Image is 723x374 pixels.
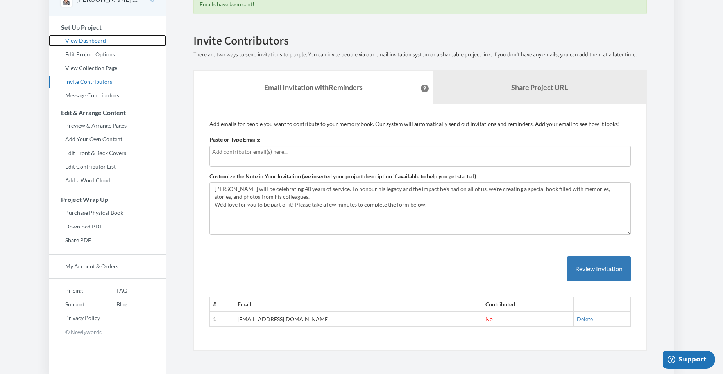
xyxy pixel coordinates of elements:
th: Contributed [482,297,574,312]
a: Invite Contributors [49,76,166,88]
b: Share Project URL [511,83,568,92]
label: Customize the Note in Your Invitation (we inserted your project description if available to help ... [209,173,476,180]
th: Email [234,297,482,312]
td: [EMAIL_ADDRESS][DOMAIN_NAME] [234,312,482,326]
a: Pricing [49,285,100,297]
h2: Invite Contributors [193,34,647,47]
a: FAQ [100,285,127,297]
h3: Project Wrap Up [49,196,166,203]
a: View Collection Page [49,62,166,74]
a: Message Contributors [49,90,166,101]
p: There are two ways to send invitations to people. You can invite people via our email invitation ... [193,51,647,59]
a: Purchase Physical Book [49,207,166,219]
a: View Dashboard [49,35,166,47]
a: Add Your Own Content [49,133,166,145]
a: Share PDF [49,234,166,246]
a: Delete [577,316,593,322]
h3: Set Up Project [49,24,166,31]
a: My Account & Orders [49,261,166,272]
button: Review Invitation [567,256,631,282]
a: Add a Word Cloud [49,174,166,186]
a: Support [49,298,100,310]
a: Edit Project Options [49,49,166,60]
strong: Email Invitation with Reminders [264,83,363,92]
a: Privacy Policy [49,312,100,324]
textarea: [PERSON_NAME] will be celebrating 40 years of service. To honour his legacy and the impact he’s h... [209,182,631,235]
p: © Newlywords [49,326,166,338]
a: Preview & Arrange Pages [49,120,166,131]
iframe: Opens a widget where you can chat to one of our agents [663,351,715,370]
a: Blog [100,298,127,310]
th: 1 [210,312,234,326]
th: # [210,297,234,312]
a: Edit Contributor List [49,161,166,173]
h3: Edit & Arrange Content [49,109,166,116]
input: Add contributor email(s) here... [212,147,628,156]
p: Add emails for people you want to contribute to your memory book. Our system will automatically s... [209,120,631,128]
label: Paste or Type Emails: [209,136,261,144]
a: Edit Front & Back Covers [49,147,166,159]
a: Download PDF [49,221,166,232]
span: No [485,316,493,322]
